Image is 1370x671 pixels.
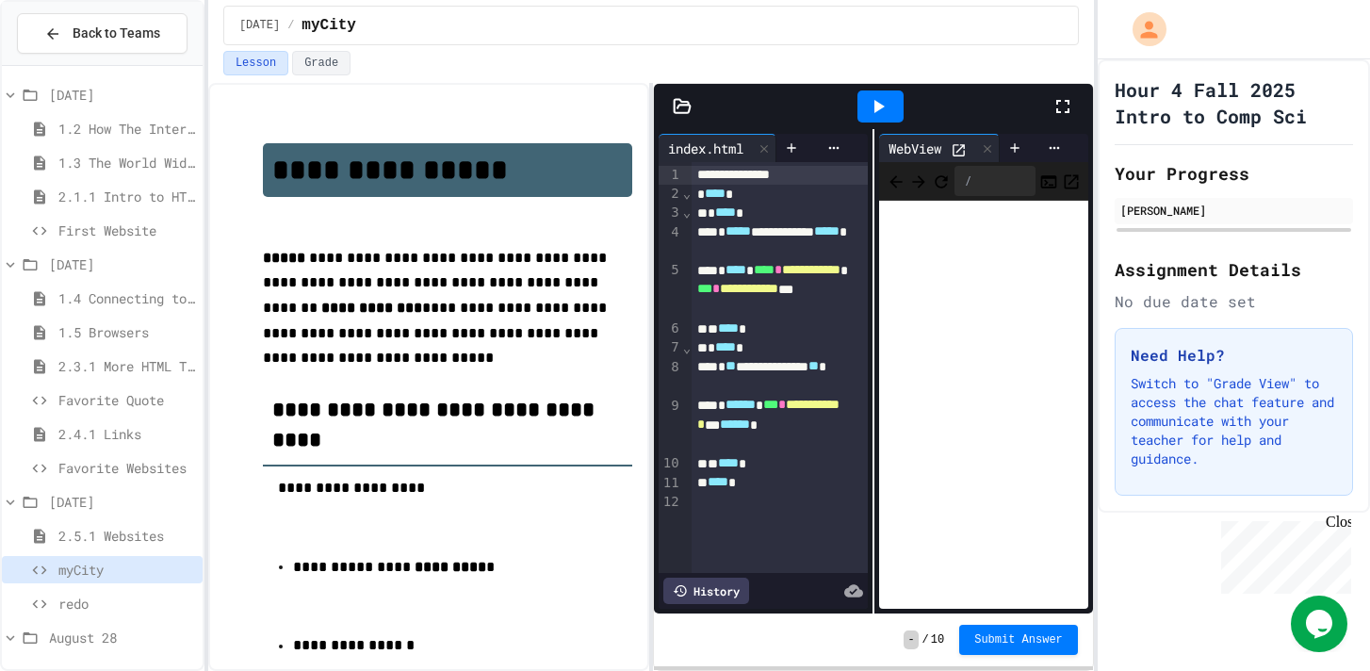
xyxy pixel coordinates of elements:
[931,632,944,647] span: 10
[1115,76,1353,129] h1: Hour 4 Fall 2025 Intro to Comp Sci
[682,205,692,220] span: Fold line
[974,632,1063,647] span: Submit Answer
[49,628,195,647] span: August 28
[58,322,195,342] span: 1.5 Browsers
[659,358,682,397] div: 8
[58,119,195,139] span: 1.2 How The Internet Works
[659,493,682,512] div: 12
[287,18,294,33] span: /
[1039,170,1058,192] button: Console
[659,261,682,319] div: 5
[659,338,682,357] div: 7
[49,85,195,105] span: [DATE]
[659,134,776,162] div: index.html
[682,186,692,201] span: Fold line
[58,356,195,376] span: 2.3.1 More HTML Tags
[659,139,753,158] div: index.html
[922,632,929,647] span: /
[904,630,918,649] span: -
[663,578,749,604] div: History
[1131,344,1337,367] h3: Need Help?
[58,526,195,546] span: 2.5.1 Websites
[909,169,928,192] span: Forward
[959,625,1078,655] button: Submit Answer
[879,134,1000,162] div: WebView
[58,390,195,410] span: Favorite Quote
[659,166,682,185] div: 1
[1113,8,1171,51] div: My Account
[1214,514,1351,594] iframe: chat widget
[659,223,682,262] div: 4
[879,201,1088,610] iframe: Web Preview
[659,204,682,222] div: 3
[1115,160,1353,187] h2: Your Progress
[682,340,692,355] span: Fold line
[58,187,195,206] span: 2.1.1 Intro to HTML
[58,288,195,308] span: 1.4 Connecting to a Website
[49,492,195,512] span: [DATE]
[879,139,951,158] div: WebView
[8,8,130,120] div: Chat with us now!Close
[659,185,682,204] div: 2
[954,166,1036,196] div: /
[302,14,356,37] span: myCity
[1120,202,1347,219] div: [PERSON_NAME]
[58,424,195,444] span: 2.4.1 Links
[58,153,195,172] span: 1.3 The World Wide Web
[1131,374,1337,468] p: Switch to "Grade View" to access the chat feature and communicate with your teacher for help and ...
[223,51,288,75] button: Lesson
[659,474,682,493] div: 11
[58,560,195,580] span: myCity
[58,458,195,478] span: Favorite Websites
[1115,290,1353,313] div: No due date set
[292,51,351,75] button: Grade
[1062,170,1081,192] button: Open in new tab
[239,18,280,33] span: [DATE]
[17,13,188,54] button: Back to Teams
[887,169,905,192] span: Back
[58,594,195,614] span: redo
[58,221,195,240] span: First Website
[49,254,195,274] span: [DATE]
[659,397,682,454] div: 9
[1115,256,1353,283] h2: Assignment Details
[1291,596,1351,652] iframe: chat widget
[73,24,160,43] span: Back to Teams
[659,319,682,338] div: 6
[659,454,682,473] div: 10
[932,170,951,192] button: Refresh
